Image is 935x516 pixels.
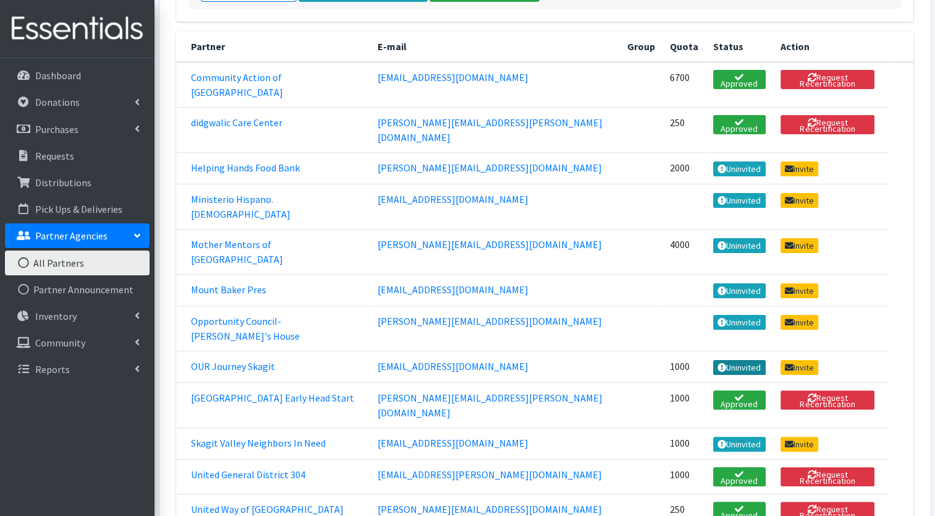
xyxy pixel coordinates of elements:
p: Purchases [35,123,78,135]
a: [EMAIL_ADDRESS][DOMAIN_NAME] [378,71,528,84]
a: Distributions [5,170,150,195]
a: Community [5,330,150,355]
a: [PERSON_NAME][EMAIL_ADDRESS][PERSON_NAME][DOMAIN_NAME] [378,116,603,144]
a: Mount Baker Pres [191,283,266,296]
a: Donations [5,90,150,114]
p: Community [35,337,85,349]
a: Partner Announcement [5,277,150,302]
a: United General District 304 [191,468,305,481]
a: United Way of [GEOGRAPHIC_DATA] [191,503,344,515]
a: Pick Ups & Deliveries [5,197,150,221]
td: 6700 [662,62,706,108]
button: Request Recertification [781,70,874,89]
a: [EMAIL_ADDRESS][DOMAIN_NAME] [378,193,528,205]
a: Community Action of [GEOGRAPHIC_DATA] [191,71,283,98]
a: [EMAIL_ADDRESS][DOMAIN_NAME] [378,360,528,372]
button: Request Recertification [781,467,874,486]
td: 1000 [662,460,706,494]
a: Dashboard [5,63,150,88]
p: Inventory [35,310,77,322]
a: Invite [781,193,819,208]
a: Uninvited [713,360,766,375]
a: [EMAIL_ADDRESS][DOMAIN_NAME] [378,437,528,449]
a: [PERSON_NAME][EMAIL_ADDRESS][DOMAIN_NAME] [378,161,602,174]
th: Group [620,32,662,62]
a: [PERSON_NAME][EMAIL_ADDRESS][DOMAIN_NAME] [378,238,602,251]
th: Action [773,32,889,62]
a: Helping Hands Food Bank [191,161,300,174]
td: 4000 [662,229,706,274]
a: Ministerio Hispano. [DEMOGRAPHIC_DATA] [191,193,290,220]
a: [EMAIL_ADDRESS][DOMAIN_NAME] [378,283,528,296]
a: didgwalic Care Center [191,116,282,129]
a: Opportunity Council- [PERSON_NAME]'s House [191,315,300,342]
a: OUR Journey Skagit [191,360,275,372]
a: Requests [5,144,150,168]
a: Approved [713,70,766,89]
a: Uninvited [713,283,766,298]
th: E-mail [370,32,620,62]
a: Uninvited [713,437,766,452]
img: HumanEssentials [5,8,150,49]
p: Pick Ups & Deliveries [35,203,122,215]
a: Invite [781,360,819,375]
td: 2000 [662,152,706,184]
a: Invite [781,161,819,176]
a: Purchases [5,117,150,142]
a: Invite [781,315,819,330]
a: All Partners [5,251,150,275]
p: Donations [35,96,80,108]
a: Approved [713,467,766,486]
button: Request Recertification [781,115,874,134]
p: Distributions [35,176,91,189]
td: 1000 [662,428,706,459]
p: Partner Agencies [35,230,108,242]
a: Invite [781,283,819,298]
a: [PERSON_NAME][EMAIL_ADDRESS][DOMAIN_NAME] [378,503,602,515]
a: [PERSON_NAME][EMAIL_ADDRESS][DOMAIN_NAME] [378,315,602,327]
a: Partner Agencies [5,223,150,248]
td: 250 [662,107,706,152]
a: Invite [781,437,819,452]
a: [EMAIL_ADDRESS][PERSON_NAME][DOMAIN_NAME] [378,468,602,481]
a: Uninvited [713,238,766,253]
a: Uninvited [713,315,766,330]
p: Reports [35,363,70,376]
a: Approved [713,390,766,410]
th: Quota [662,32,706,62]
a: Uninvited [713,161,766,176]
a: Invite [781,238,819,253]
a: [PERSON_NAME][EMAIL_ADDRESS][PERSON_NAME][DOMAIN_NAME] [378,392,603,419]
p: Dashboard [35,69,81,82]
th: Status [706,32,773,62]
a: Mother Mentors of [GEOGRAPHIC_DATA] [191,238,283,265]
td: 1000 [662,382,706,428]
a: Inventory [5,304,150,329]
a: [GEOGRAPHIC_DATA] Early Head Start [191,392,354,404]
a: Approved [713,115,766,134]
p: Requests [35,150,74,162]
a: Uninvited [713,193,766,208]
td: 1000 [662,351,706,382]
a: Reports [5,357,150,382]
button: Request Recertification [781,390,874,410]
th: Partner [176,32,370,62]
a: Skagit Valley Neighbors In Need [191,437,326,449]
